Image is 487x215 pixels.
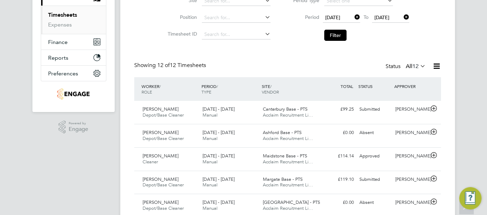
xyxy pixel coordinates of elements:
[263,205,313,211] span: Acclaim Recruitment Li…
[143,205,184,211] span: Depot/Base Cleaner
[203,176,235,182] span: [DATE] - [DATE]
[48,39,68,45] span: Finance
[357,150,393,162] div: Approved
[393,174,429,185] div: [PERSON_NAME]
[41,6,106,34] div: Timesheets
[341,83,353,89] span: TOTAL
[263,129,302,135] span: Ashford Base - PTS
[166,14,197,20] label: Position
[143,159,158,165] span: Cleaner
[41,34,106,50] button: Finance
[216,83,218,89] span: /
[69,120,88,126] span: Powered by
[143,129,178,135] span: [PERSON_NAME]
[393,197,429,208] div: [PERSON_NAME]
[393,80,429,92] div: APPROVER
[263,159,313,165] span: Acclaim Recruitment Li…
[41,50,106,65] button: Reports
[262,89,279,95] span: VENDOR
[203,135,218,141] span: Manual
[362,13,371,22] span: To
[260,80,320,98] div: SITE
[393,104,429,115] div: [PERSON_NAME]
[157,62,170,69] span: 12 of
[263,182,313,188] span: Acclaim Recruitment Li…
[357,80,393,92] div: STATUS
[263,199,320,205] span: [GEOGRAPHIC_DATA] - PTS
[143,176,178,182] span: [PERSON_NAME]
[143,199,178,205] span: [PERSON_NAME]
[202,13,271,23] input: Search for...
[393,127,429,139] div: [PERSON_NAME]
[201,89,211,95] span: TYPE
[357,104,393,115] div: Submitted
[142,89,152,95] span: ROLE
[143,182,184,188] span: Depot/Base Cleaner
[357,174,393,185] div: Submitted
[357,127,393,139] div: Absent
[374,14,389,21] span: [DATE]
[200,80,260,98] div: PERIOD
[41,66,106,81] button: Preferences
[48,54,68,61] span: Reports
[143,135,184,141] span: Depot/Base Cleaner
[203,153,235,159] span: [DATE] - [DATE]
[320,104,357,115] div: £99.25
[140,80,200,98] div: WORKER
[143,112,184,118] span: Depot/Base Cleaner
[263,176,303,182] span: Margate Base - PTS
[159,83,161,89] span: /
[324,30,347,41] button: Filter
[320,150,357,162] div: £114.14
[203,159,218,165] span: Manual
[270,83,272,89] span: /
[157,62,206,69] span: 12 Timesheets
[143,153,178,159] span: [PERSON_NAME]
[263,135,313,141] span: Acclaim Recruitment Li…
[393,150,429,162] div: [PERSON_NAME]
[203,106,235,112] span: [DATE] - [DATE]
[288,14,319,20] label: Period
[357,197,393,208] div: Absent
[203,205,218,211] span: Manual
[143,106,178,112] span: [PERSON_NAME]
[263,112,313,118] span: Acclaim Recruitment Li…
[263,106,307,112] span: Canterbury Base - PTS
[263,153,307,159] span: Maidstone Base - PTS
[325,14,340,21] span: [DATE]
[203,129,235,135] span: [DATE] - [DATE]
[386,62,427,72] div: Status
[203,112,218,118] span: Manual
[59,120,88,134] a: Powered byEngage
[134,62,207,69] div: Showing
[320,174,357,185] div: £119.10
[203,182,218,188] span: Manual
[320,127,357,139] div: £0.00
[57,88,90,99] img: g4s7-logo-retina.png
[202,30,271,39] input: Search for...
[406,63,426,70] label: All
[69,126,88,132] span: Engage
[203,199,235,205] span: [DATE] - [DATE]
[48,12,77,18] a: Timesheets
[166,31,197,37] label: Timesheet ID
[41,88,106,99] a: Go to home page
[48,21,72,28] a: Expenses
[412,63,419,70] span: 12
[459,187,481,209] button: Engage Resource Center
[48,70,78,77] span: Preferences
[320,197,357,208] div: £0.00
